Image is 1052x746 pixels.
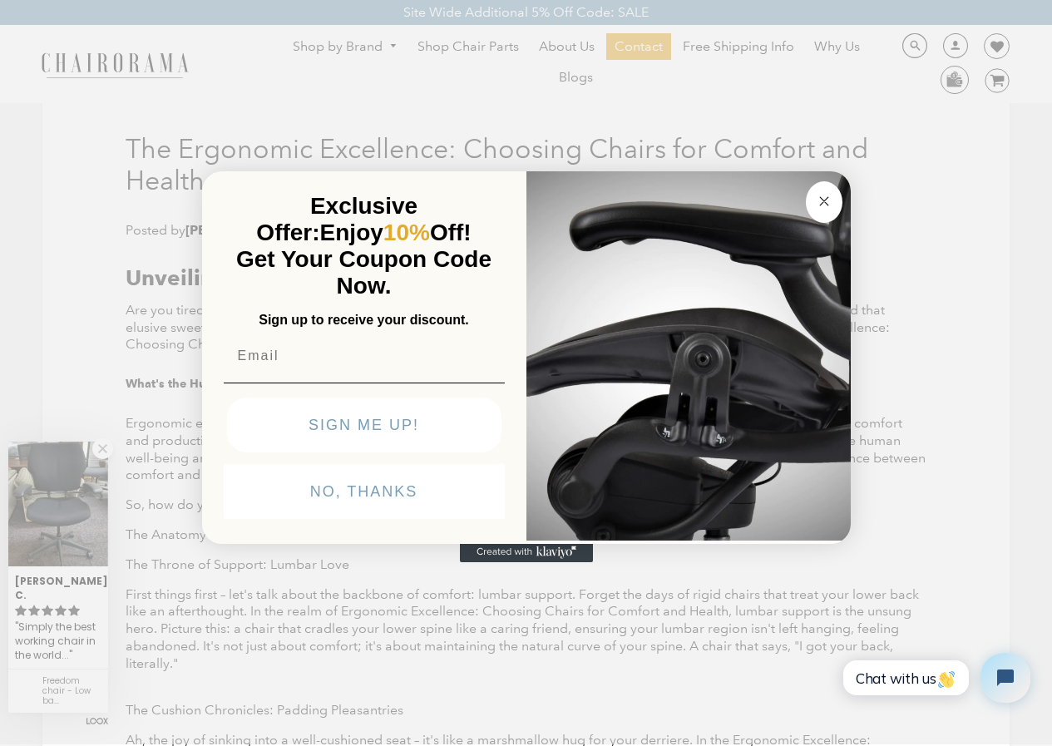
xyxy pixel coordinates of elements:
[320,220,472,245] span: Enjoy Off!
[256,193,417,245] span: Exclusive Offer:
[259,313,468,327] span: Sign up to receive your discount.
[383,220,430,245] span: 10%
[526,168,851,541] img: 92d77583-a095-41f6-84e7-858462e0427a.jpeg
[224,464,505,519] button: NO, THANKS
[806,181,842,223] button: Close dialog
[236,246,491,299] span: Get Your Coupon Code Now.
[825,639,1045,717] iframe: Tidio Chat
[227,398,501,452] button: SIGN ME UP!
[224,339,505,373] input: Email
[460,542,593,562] a: Created with Klaviyo - opens in a new tab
